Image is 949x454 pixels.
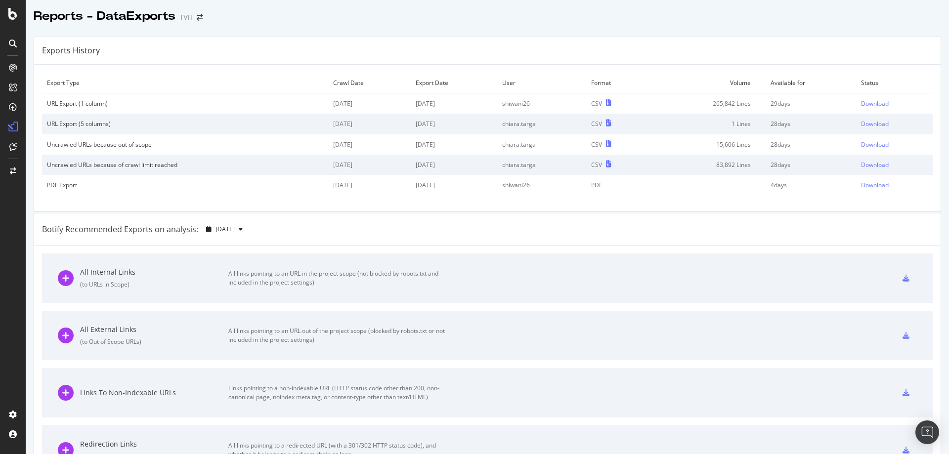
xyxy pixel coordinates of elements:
[47,99,323,108] div: URL Export (1 column)
[497,73,586,93] td: User
[497,114,586,134] td: chiara.targa
[411,155,497,175] td: [DATE]
[766,93,856,114] td: 29 days
[328,175,411,195] td: [DATE]
[766,134,856,155] td: 28 days
[80,388,228,398] div: Links To Non-Indexable URLs
[216,225,235,233] span: 2025 Aug. 26th
[80,267,228,277] div: All Internal Links
[80,439,228,449] div: Redirection Links
[861,120,928,128] a: Download
[411,73,497,93] td: Export Date
[80,325,228,334] div: All External Links
[861,99,889,108] div: Download
[497,134,586,155] td: chiara.targa
[591,99,602,108] div: CSV
[586,175,647,195] td: PDF
[328,73,411,93] td: Crawl Date
[228,269,451,287] div: All links pointing to an URL in the project scope (not blocked by robots.txt and included in the ...
[42,45,100,56] div: Exports History
[903,447,909,454] div: csv-export
[42,224,198,235] div: Botify Recommended Exports on analysis:
[647,114,766,134] td: 1 Lines
[497,93,586,114] td: shiwani26
[228,384,451,402] div: Links pointing to a non-indexable URL (HTTP status code other than 200, non-canonical page, noind...
[861,140,928,149] a: Download
[766,155,856,175] td: 28 days
[42,73,328,93] td: Export Type
[903,332,909,339] div: csv-export
[34,8,175,25] div: Reports - DataExports
[915,420,939,444] div: Open Intercom Messenger
[228,327,451,344] div: All links pointing to an URL out of the project scope (blocked by robots.txt or not included in t...
[328,93,411,114] td: [DATE]
[202,221,247,237] button: [DATE]
[766,114,856,134] td: 28 days
[47,181,323,189] div: PDF Export
[766,73,856,93] td: Available for
[47,161,323,169] div: Uncrawled URLs because of crawl limit reached
[647,134,766,155] td: 15,606 Lines
[766,175,856,195] td: 4 days
[861,120,889,128] div: Download
[411,134,497,155] td: [DATE]
[80,337,228,346] div: ( to Out of Scope URLs )
[179,12,193,22] div: TVH
[861,161,889,169] div: Download
[861,99,928,108] a: Download
[411,93,497,114] td: [DATE]
[903,275,909,282] div: csv-export
[586,73,647,93] td: Format
[861,181,889,189] div: Download
[861,181,928,189] a: Download
[197,14,203,21] div: arrow-right-arrow-left
[47,120,323,128] div: URL Export (5 columns)
[647,73,766,93] td: Volume
[497,175,586,195] td: shiwani26
[591,120,602,128] div: CSV
[328,155,411,175] td: [DATE]
[80,280,228,289] div: ( to URLs in Scope )
[861,140,889,149] div: Download
[591,161,602,169] div: CSV
[411,175,497,195] td: [DATE]
[411,114,497,134] td: [DATE]
[328,134,411,155] td: [DATE]
[47,140,323,149] div: Uncrawled URLs because out of scope
[591,140,602,149] div: CSV
[856,73,933,93] td: Status
[861,161,928,169] a: Download
[647,155,766,175] td: 83,892 Lines
[647,93,766,114] td: 265,842 Lines
[328,114,411,134] td: [DATE]
[497,155,586,175] td: chiara.targa
[903,389,909,396] div: csv-export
